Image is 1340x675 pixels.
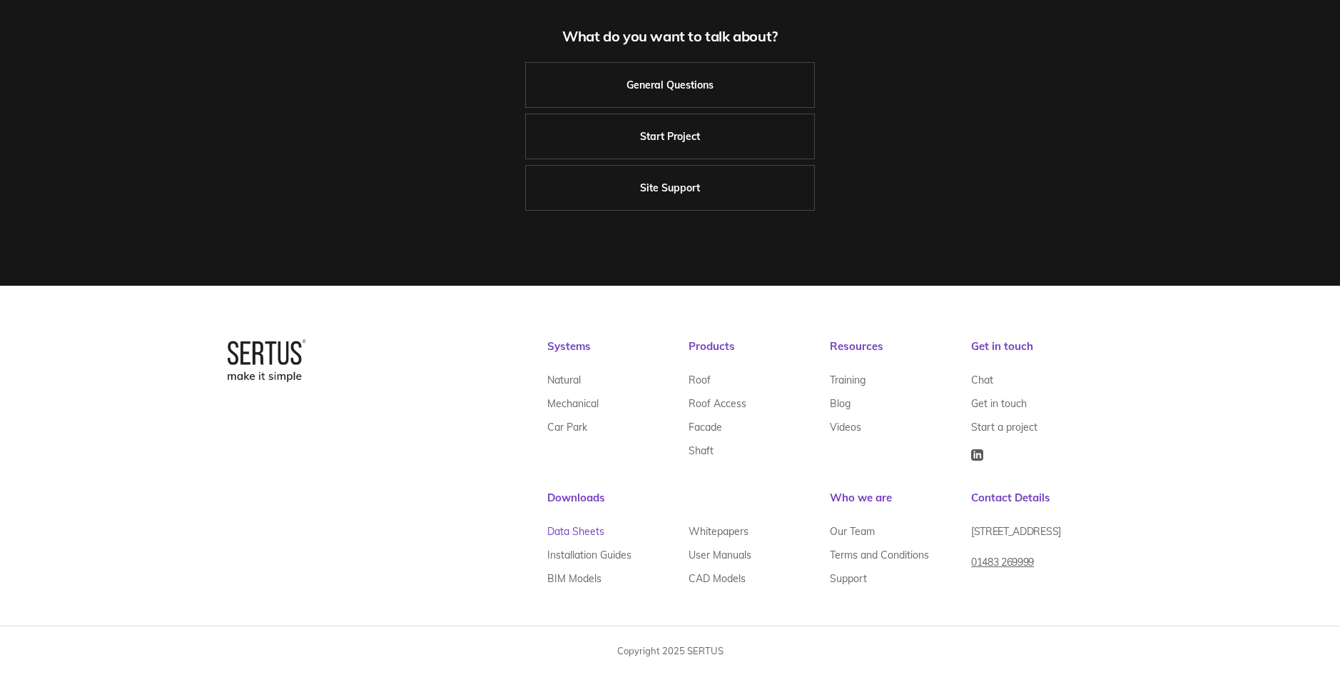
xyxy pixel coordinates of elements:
[971,415,1037,439] a: Start a project
[830,391,851,415] a: Blog
[547,491,830,519] div: Downloads
[689,339,830,368] div: Products
[830,339,971,368] div: Resources
[971,339,1112,368] div: Get in touch
[971,368,993,391] a: Chat
[547,543,631,566] a: Installation Guides
[525,114,815,159] a: Start Project
[689,543,751,566] a: User Manuals
[830,543,929,566] a: Terms and Conditions
[547,339,689,368] div: Systems
[547,566,602,590] a: BIM Models
[971,491,1112,519] div: Contact Details
[689,368,711,391] a: Roof
[689,391,746,415] a: Roof Access
[547,415,587,439] a: Car Park
[689,519,748,543] a: Whitepapers
[830,566,867,590] a: Support
[689,439,714,462] a: Shaft
[689,566,746,590] a: CAD Models
[971,391,1027,415] a: Get in touch
[351,27,990,45] div: What do you want to talk about?
[830,368,866,391] a: Training
[228,339,306,382] img: logo-box-2bec1e6d7ed5feb70a4f09a85fa1bbdd.png
[525,62,815,108] a: General Questions
[547,368,581,391] a: Natural
[525,165,815,211] a: Site Support
[1269,606,1340,675] iframe: Chat Widget
[689,415,722,439] a: Facade
[830,491,971,519] div: Who we are
[547,391,599,415] a: Mechanical
[971,449,983,461] img: Icon
[547,519,604,543] a: Data Sheets
[830,415,861,439] a: Videos
[830,519,875,543] a: Our Team
[971,550,1034,585] a: 01483 269999
[971,525,1061,538] span: [STREET_ADDRESS]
